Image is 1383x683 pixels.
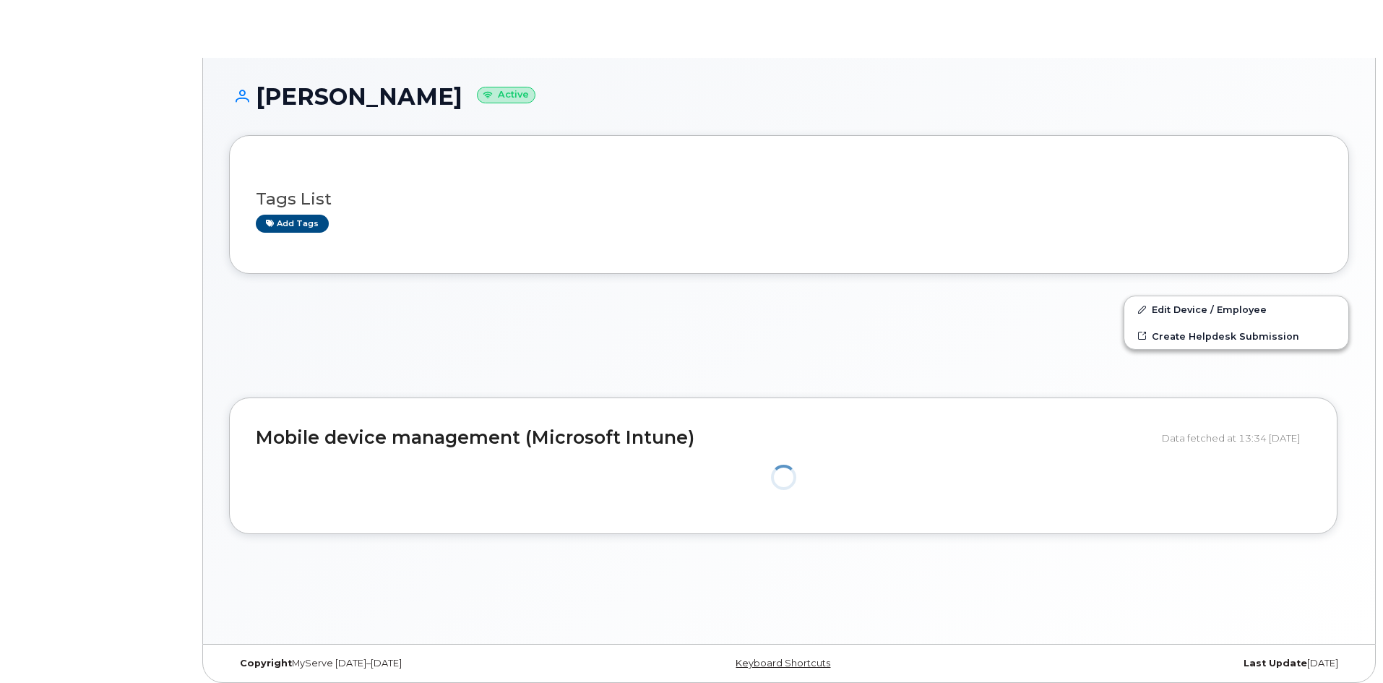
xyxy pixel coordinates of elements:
[240,658,292,669] strong: Copyright
[1244,658,1307,669] strong: Last Update
[256,428,1151,448] h2: Mobile device management (Microsoft Intune)
[256,190,1322,208] h3: Tags List
[477,87,535,103] small: Active
[1124,323,1348,349] a: Create Helpdesk Submission
[256,215,329,233] a: Add tags
[229,658,603,669] div: MyServe [DATE]–[DATE]
[1124,296,1348,322] a: Edit Device / Employee
[1162,424,1311,452] div: Data fetched at 13:34 [DATE]
[736,658,830,669] a: Keyboard Shortcuts
[229,84,1349,109] h1: [PERSON_NAME]
[975,658,1349,669] div: [DATE]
